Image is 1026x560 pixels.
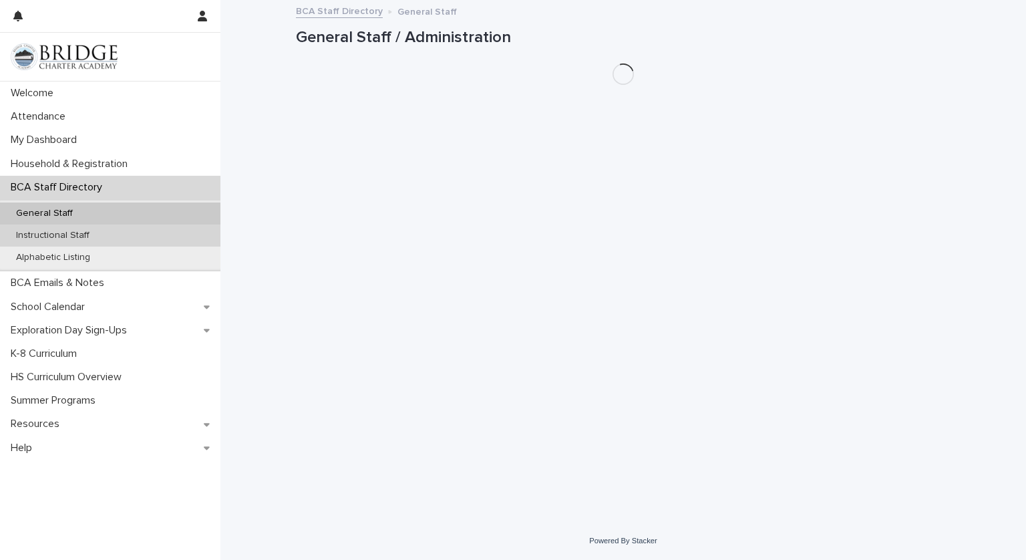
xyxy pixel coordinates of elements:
p: General Staff [5,208,83,219]
p: K-8 Curriculum [5,347,88,360]
img: V1C1m3IdTEidaUdm9Hs0 [11,43,118,70]
p: Exploration Day Sign-Ups [5,324,138,337]
p: Instructional Staff [5,230,100,241]
p: Resources [5,418,70,430]
p: BCA Emails & Notes [5,277,115,289]
p: School Calendar [5,301,96,313]
p: Attendance [5,110,76,123]
a: Powered By Stacker [589,537,657,545]
p: General Staff [397,3,457,18]
a: BCA Staff Directory [296,3,383,18]
p: BCA Staff Directory [5,181,113,194]
p: Welcome [5,87,64,100]
p: Summer Programs [5,394,106,407]
p: Household & Registration [5,158,138,170]
p: My Dashboard [5,134,88,146]
p: Help [5,442,43,454]
p: Alphabetic Listing [5,252,101,263]
h1: General Staff / Administration [296,28,951,47]
p: HS Curriculum Overview [5,371,132,384]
